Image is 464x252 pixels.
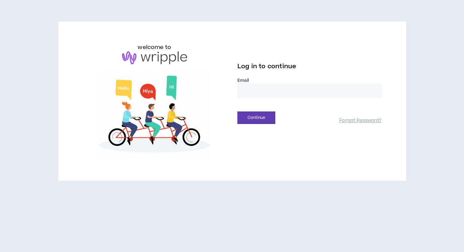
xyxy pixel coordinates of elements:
img: logo-brand.png [122,51,187,64]
label: Email [237,77,382,83]
h6: welcome to [138,43,171,51]
img: Welcome to Wripple [83,71,227,159]
a: Forgot Password? [339,118,381,124]
span: Log in to continue [237,62,296,71]
button: Continue [237,111,275,124]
